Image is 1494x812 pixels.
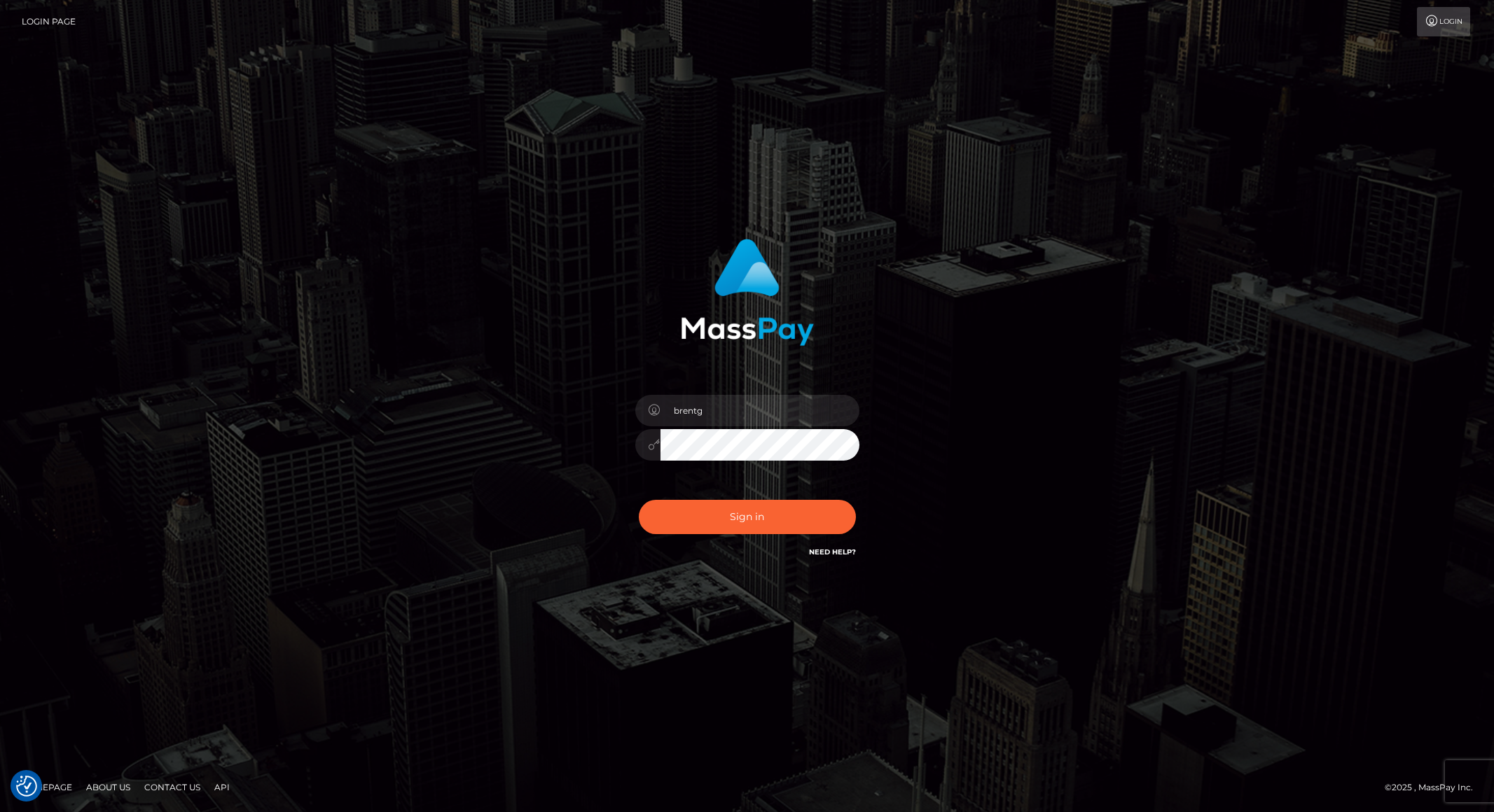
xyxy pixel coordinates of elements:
[809,547,856,556] a: Need Help?
[15,776,78,798] a: Homepage
[22,7,76,36] a: Login Page
[660,395,859,426] input: Username...
[16,776,37,797] button: Consent Preferences
[16,776,37,797] img: Revisit consent button
[139,776,206,798] a: Contact Us
[81,776,136,798] a: About Us
[639,500,856,534] button: Sign in
[209,776,235,798] a: API
[1417,7,1470,36] a: Login
[1385,780,1483,795] div: © 2025 , MassPay Inc.
[681,239,814,346] img: MassPay Login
